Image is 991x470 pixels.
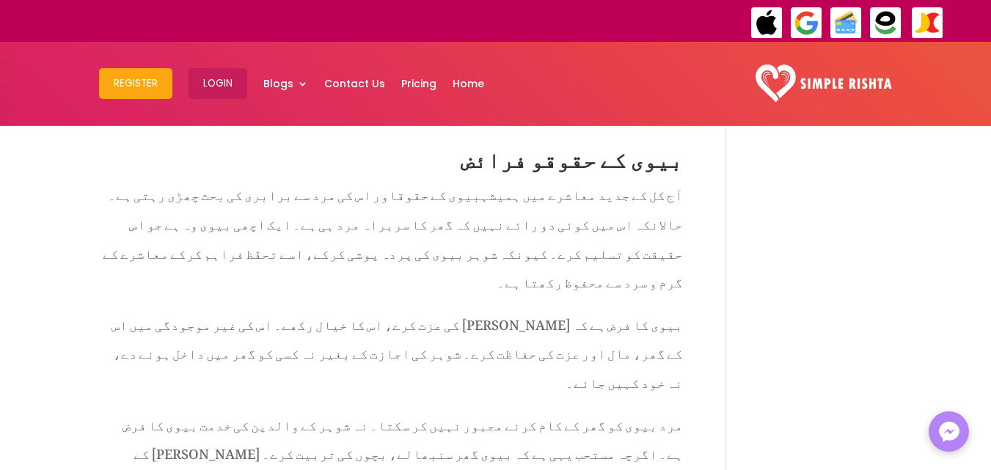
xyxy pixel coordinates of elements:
span: و فرائض [461,126,544,181]
img: EasyPaisa-icon [869,7,902,40]
span: آج کل کے جدید معاشرے میں ہمیشہ [480,175,683,208]
button: Login [189,68,247,99]
a: Contact Us [324,45,385,122]
a: Login [189,45,247,122]
a: Blogs [263,45,308,122]
img: GooglePay-icon [790,7,823,40]
img: Messenger [935,417,964,447]
span: بیوی کے حقوق [397,175,480,208]
a: Register [99,45,172,122]
img: Credit Cards [830,7,863,40]
span: بیوی کے حقوق [544,126,683,181]
img: ApplePay-icon [750,7,783,40]
img: JazzCash-icon [911,7,944,40]
a: Home [453,45,484,122]
a: Pricing [401,45,436,122]
span: اور اس کی مرد سے برابری کی بحث چھڑی رہتی ہے۔ حالانکہ اس میں کوئی دو رائے نہیں کہ گھر کا سربراہ مر... [103,175,683,295]
span: بیوی کا فرض ہے کہ [PERSON_NAME] کی عزت کرے، اس کا خیال رکھے۔ اس کی غیر موجودگی میں اس کے گھر، مال... [111,305,683,396]
button: Register [99,68,172,99]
